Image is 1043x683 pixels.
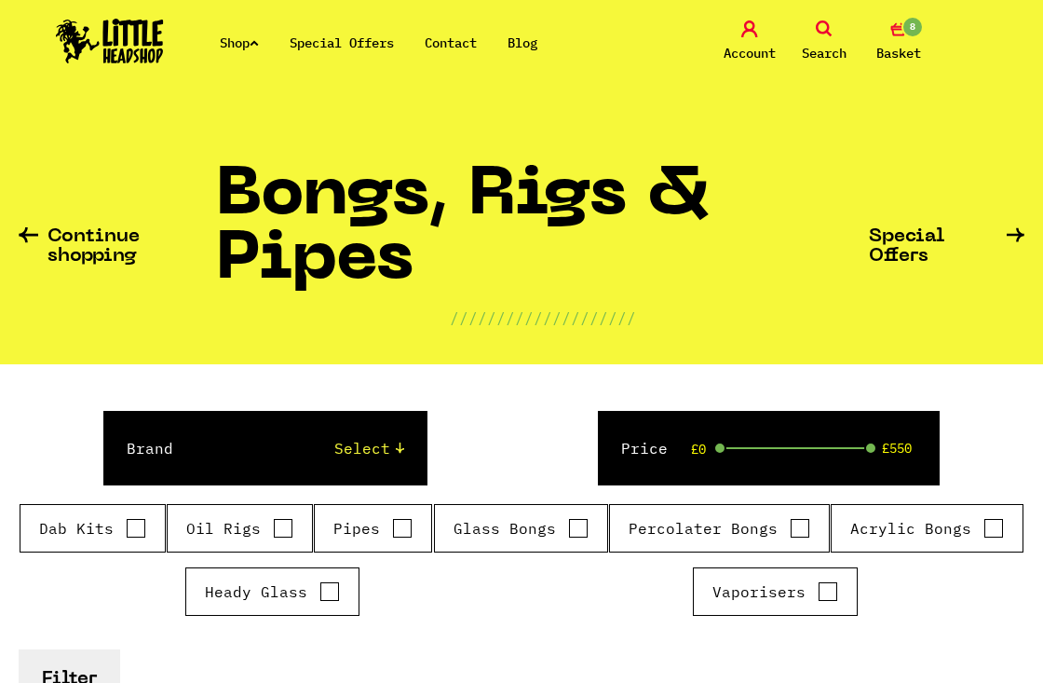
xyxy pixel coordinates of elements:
label: Brand [127,437,173,459]
label: Percolater Bongs [629,517,810,540]
label: Oil Rigs [186,517,293,540]
p: //////////////////// [450,307,636,329]
a: 8 Basket [866,20,931,64]
label: Acrylic Bongs [850,517,1004,540]
label: Dab Kits [39,517,146,540]
span: Search [802,42,847,64]
a: Special Offers [869,227,1024,266]
a: Continue shopping [19,227,216,266]
span: 8 [901,16,924,38]
span: Basket [876,42,921,64]
h1: Bongs, Rigs & Pipes [216,165,869,307]
label: Price [621,437,668,459]
a: Search [792,20,857,64]
label: Vaporisers [712,581,838,603]
span: £550 [882,441,912,456]
label: Pipes [333,517,413,540]
a: Contact [425,34,477,51]
span: £0 [691,442,706,457]
label: Heady Glass [205,581,340,603]
label: Glass Bongs [454,517,589,540]
a: Blog [508,34,537,51]
img: Little Head Shop Logo [56,19,164,63]
a: Shop [220,34,259,51]
a: Special Offers [290,34,394,51]
span: Account [724,42,776,64]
